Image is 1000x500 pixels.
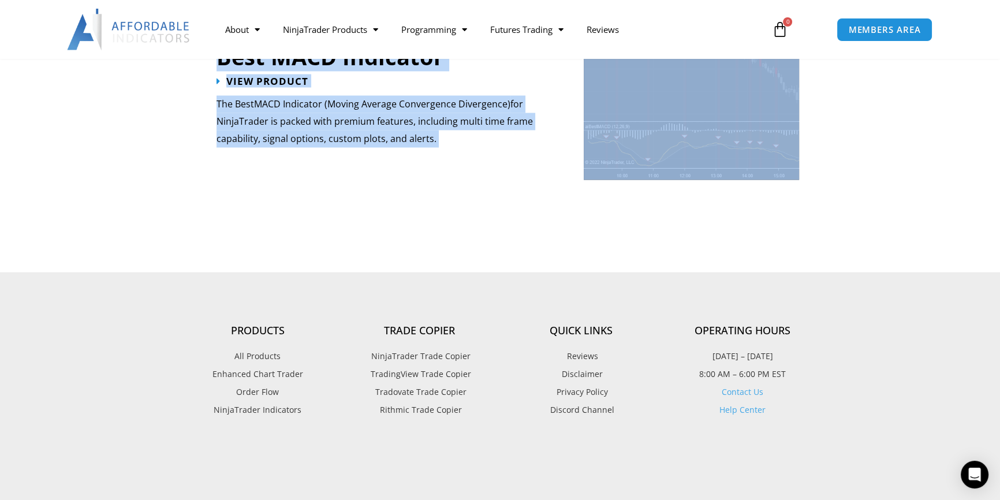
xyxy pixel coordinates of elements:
span: 0 [783,17,792,27]
a: Order Flow [177,384,338,399]
span: View Product [226,76,308,85]
a: Programming [390,16,479,43]
a: Futures Trading [479,16,575,43]
a: 0 [755,13,805,46]
span: NinjaTrader Indicators [214,402,301,417]
span: The Best [217,97,254,110]
span: Order Flow [236,384,279,399]
a: Contact Us [722,386,763,397]
p: 8:00 AM – 6:00 PM EST [662,366,823,381]
a: Reviews [500,348,662,363]
span: Privacy Policy [554,384,608,399]
nav: Menu [214,16,759,43]
a: All Products [177,348,338,363]
p: [DATE] – [DATE] [662,348,823,363]
h4: Products [177,324,338,337]
a: Privacy Policy [500,384,662,399]
a: NinjaTrader Trade Copier [338,348,500,363]
span: Enhanced Chart Trader [212,366,303,381]
a: Enhanced Chart Trader [177,366,338,381]
h4: Operating Hours [662,324,823,337]
a: View Product [217,76,308,85]
span: for NinjaTrader is packed with premium features, including multi time frame capability, signal op... [217,97,533,144]
span: MEMBERS AREA [849,25,921,34]
a: Tradovate Trade Copier [338,384,500,399]
a: NinjaTrader Products [271,16,390,43]
a: MEMBERS AREA [837,18,933,42]
span: TradingView Trade Copier [368,366,471,381]
span: Discord Channel [547,402,614,417]
a: Discord Channel [500,402,662,417]
span: NinjaTrader Trade Copier [368,348,471,363]
span: Reviews [564,348,598,363]
a: About [214,16,271,43]
a: NinjaTrader Indicators [177,402,338,417]
span: All Products [234,348,281,363]
a: TradingView Trade Copier [338,366,500,381]
a: Help Center [719,404,766,415]
span: Tradovate Trade Copier [372,384,467,399]
a: Reviews [575,16,630,43]
img: LogoAI | Affordable Indicators – NinjaTrader [67,9,191,50]
h4: Trade Copier [338,324,500,337]
span: Disclaimer [559,366,603,381]
h4: Quick Links [500,324,662,337]
a: Rithmic Trade Copier [338,402,500,417]
span: MACD Indicator (Moving Average Convergence Divergence) [254,97,510,110]
span: Rithmic Trade Copier [377,402,462,417]
a: Disclaimer [500,366,662,381]
div: Open Intercom Messenger [961,461,988,488]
